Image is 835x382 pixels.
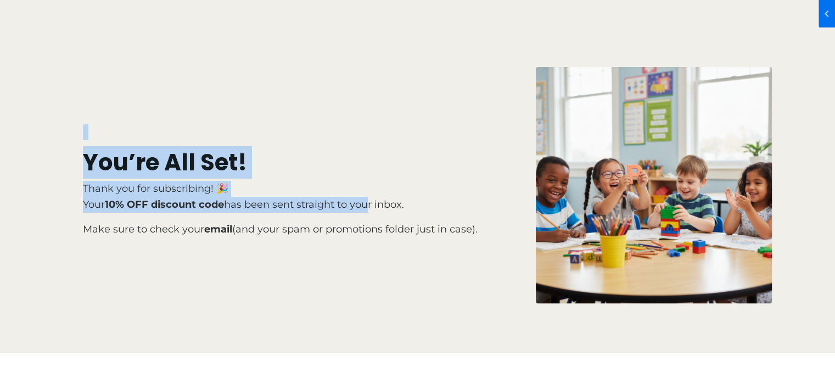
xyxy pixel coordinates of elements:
h1: You’re All Set! [83,149,480,176]
span: chevron_left [2,7,15,20]
strong: email [204,223,232,235]
strong: 10% OFF discount code [105,198,224,211]
p: Make sure to check your (and your spam or promotions folder just in case). [83,222,480,237]
p: Thank you for subscribing! 🎉 Your has been sent straight to your inbox. [83,181,480,213]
